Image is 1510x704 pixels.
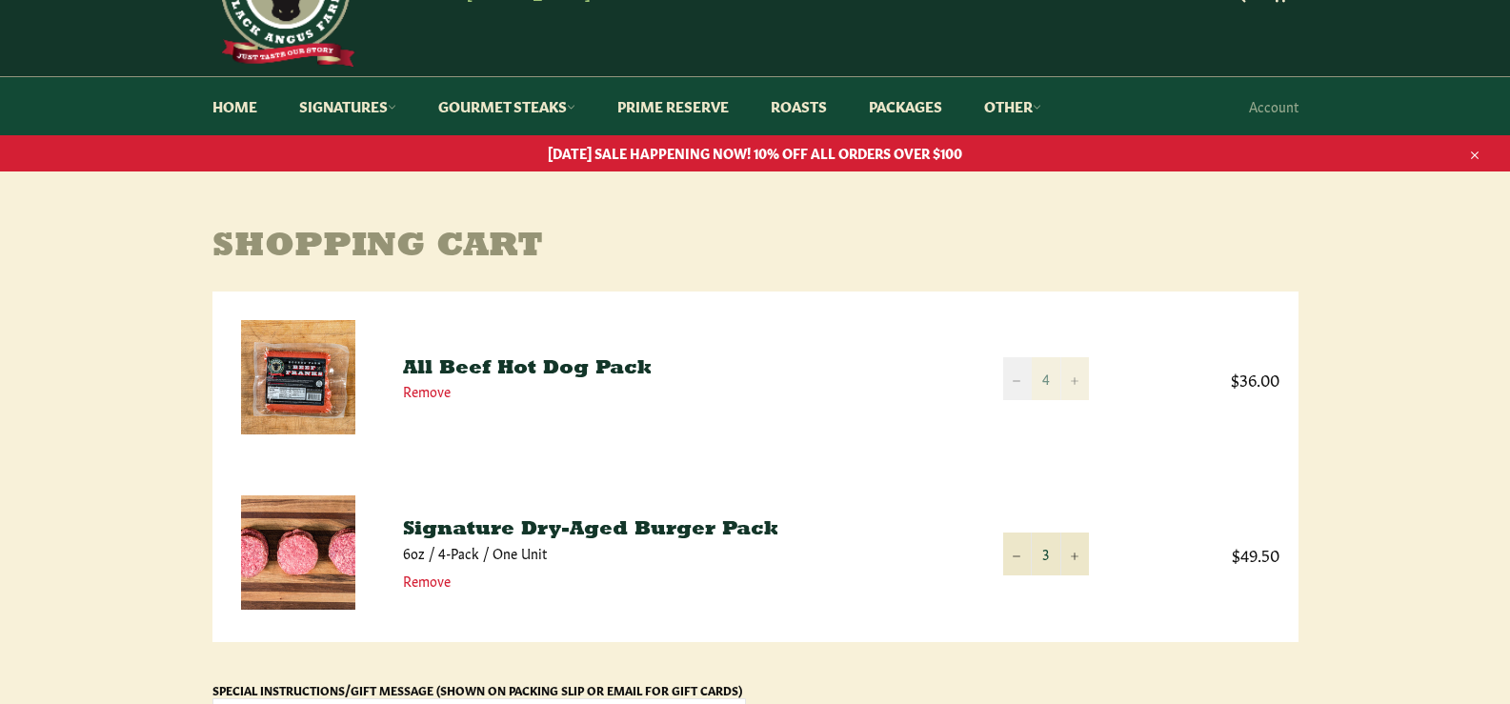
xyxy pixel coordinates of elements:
[280,77,415,135] a: Signatures
[1239,78,1308,134] a: Account
[193,77,276,135] a: Home
[1127,543,1279,565] span: $49.50
[965,77,1060,135] a: Other
[1060,357,1089,400] button: Increase item quantity by one
[403,571,451,590] a: Remove
[403,359,652,378] a: All Beef Hot Dog Pack
[598,77,748,135] a: Prime Reserve
[419,77,594,135] a: Gourmet Steaks
[403,520,778,539] a: Signature Dry-Aged Burger Pack
[241,495,355,610] img: Signature Dry-Aged Burger Pack - 6oz / 4-Pack / One Unit
[1003,533,1032,575] button: Reduce item quantity by one
[1060,533,1089,575] button: Increase item quantity by one
[1003,357,1032,400] button: Reduce item quantity by one
[212,682,742,697] label: Special Instructions/Gift Message (Shown on Packing Slip or Email for Gift Cards)
[212,229,1299,267] h1: Shopping Cart
[403,381,451,400] a: Remove
[752,77,846,135] a: Roasts
[403,544,965,562] p: 6oz / 4-Pack / One Unit
[850,77,961,135] a: Packages
[1127,368,1279,390] span: $36.00
[241,320,355,434] img: All Beef Hot Dog Pack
